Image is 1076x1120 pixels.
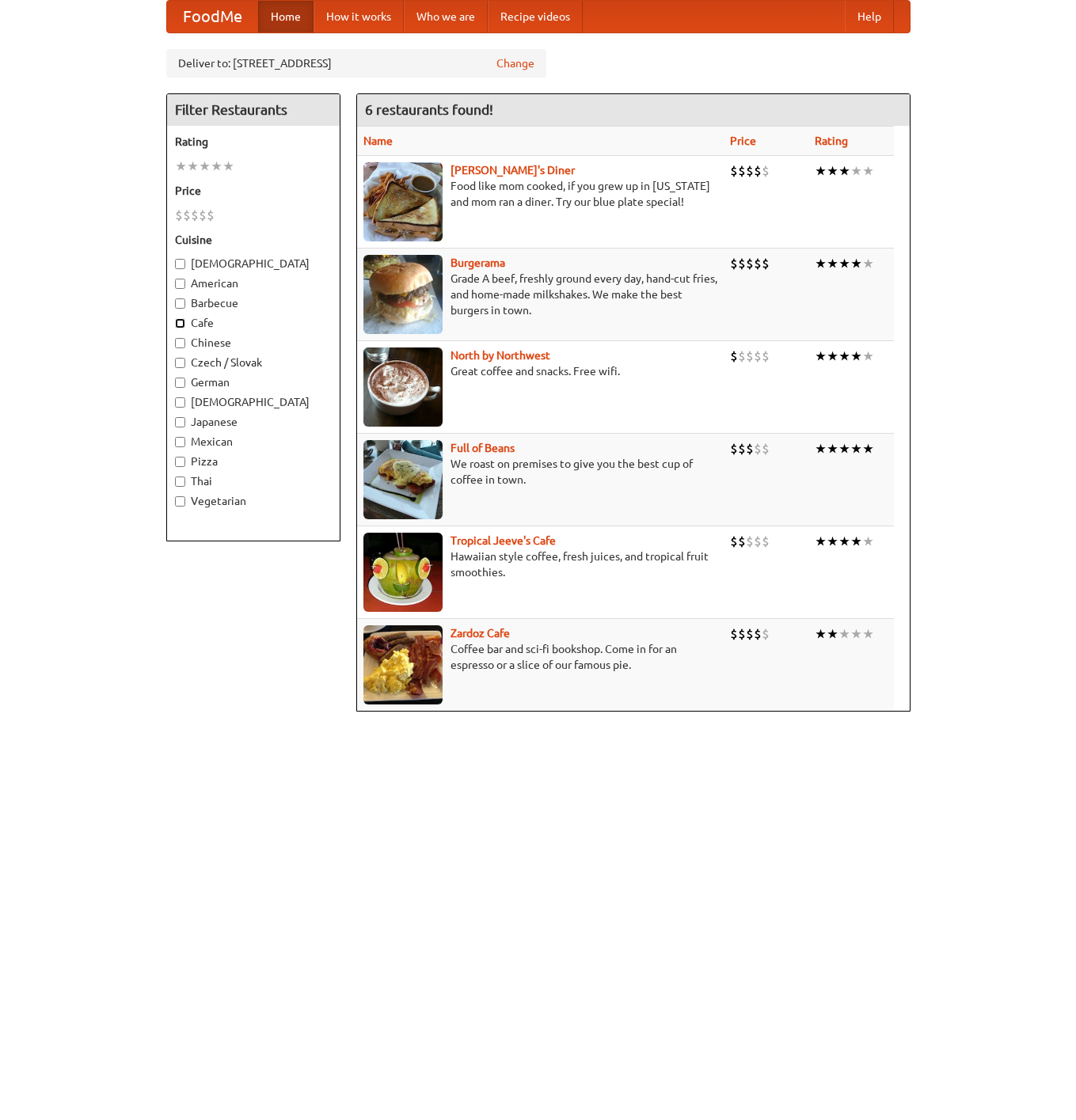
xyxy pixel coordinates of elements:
[746,440,754,457] li: $
[175,318,185,328] input: Cafe
[827,533,838,550] li: ★
[451,534,556,547] a: Tropical Jeeve's Cafe
[175,259,185,269] input: [DEMOGRAPHIC_DATA]
[363,533,443,612] img: jeeves.jpg
[730,440,738,457] li: $
[175,134,332,150] h5: Rating
[730,255,738,272] li: $
[175,457,185,467] input: Pizza
[175,476,185,487] input: Thai
[738,255,746,272] li: $
[175,493,332,509] label: Vegetarian
[175,358,185,368] input: Czech / Slovak
[175,397,185,408] input: [DEMOGRAPHIC_DATA]
[175,454,332,469] label: Pizza
[175,355,332,370] label: Czech / Slovak
[175,417,185,427] input: Japanese
[762,533,770,550] li: $
[451,164,575,177] a: [PERSON_NAME]'s Diner
[404,1,488,32] a: Who we are
[738,440,746,457] li: $
[838,533,850,550] li: ★
[862,162,874,180] li: ★
[258,1,314,32] a: Home
[175,338,185,348] input: Chinese
[175,183,332,199] h5: Price
[175,207,183,224] li: $
[175,275,332,291] label: American
[363,363,717,379] p: Great coffee and snacks. Free wifi.
[862,625,874,643] li: ★
[754,162,762,180] li: $
[175,315,332,331] label: Cafe
[746,162,754,180] li: $
[730,162,738,180] li: $
[175,496,185,507] input: Vegetarian
[167,94,340,126] h4: Filter Restaurants
[175,232,332,248] h5: Cuisine
[363,549,717,580] p: Hawaiian style coffee, fresh juices, and tropical fruit smoothies.
[363,440,443,519] img: beans.jpg
[738,347,746,365] li: $
[187,158,199,175] li: ★
[762,440,770,457] li: $
[850,440,862,457] li: ★
[451,627,510,640] b: Zardoz Cafe
[175,298,185,309] input: Barbecue
[496,55,534,71] a: Change
[363,456,717,488] p: We roast on premises to give you the best cup of coffee in town.
[175,414,332,430] label: Japanese
[754,347,762,365] li: $
[183,207,191,224] li: $
[363,271,717,318] p: Grade A beef, freshly ground every day, hand-cut fries, and home-made milkshakes. We make the bes...
[451,349,550,362] a: North by Northwest
[838,625,850,643] li: ★
[746,347,754,365] li: $
[175,378,185,388] input: German
[363,178,717,210] p: Food like mom cooked, if you grew up in [US_STATE] and mom ran a diner. Try our blue plate special!
[199,207,207,224] li: $
[363,255,443,334] img: burgerama.jpg
[451,256,505,269] a: Burgerama
[746,533,754,550] li: $
[862,440,874,457] li: ★
[175,374,332,390] label: German
[314,1,404,32] a: How it works
[862,347,874,365] li: ★
[175,279,185,289] input: American
[815,135,848,147] a: Rating
[191,207,199,224] li: $
[730,533,738,550] li: $
[815,625,827,643] li: ★
[175,335,332,351] label: Chinese
[838,255,850,272] li: ★
[838,162,850,180] li: ★
[838,347,850,365] li: ★
[862,533,874,550] li: ★
[746,625,754,643] li: $
[762,347,770,365] li: $
[175,437,185,447] input: Mexican
[746,255,754,272] li: $
[754,533,762,550] li: $
[815,347,827,365] li: ★
[175,158,187,175] li: ★
[363,135,393,147] a: Name
[850,625,862,643] li: ★
[862,255,874,272] li: ★
[850,162,862,180] li: ★
[815,440,827,457] li: ★
[730,347,738,365] li: $
[850,255,862,272] li: ★
[175,394,332,410] label: [DEMOGRAPHIC_DATA]
[365,102,493,117] ng-pluralize: 6 restaurants found!
[363,347,443,427] img: north.jpg
[363,162,443,241] img: sallys.jpg
[363,625,443,704] img: zardoz.jpg
[730,625,738,643] li: $
[827,347,838,365] li: ★
[762,625,770,643] li: $
[815,255,827,272] li: ★
[167,1,258,32] a: FoodMe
